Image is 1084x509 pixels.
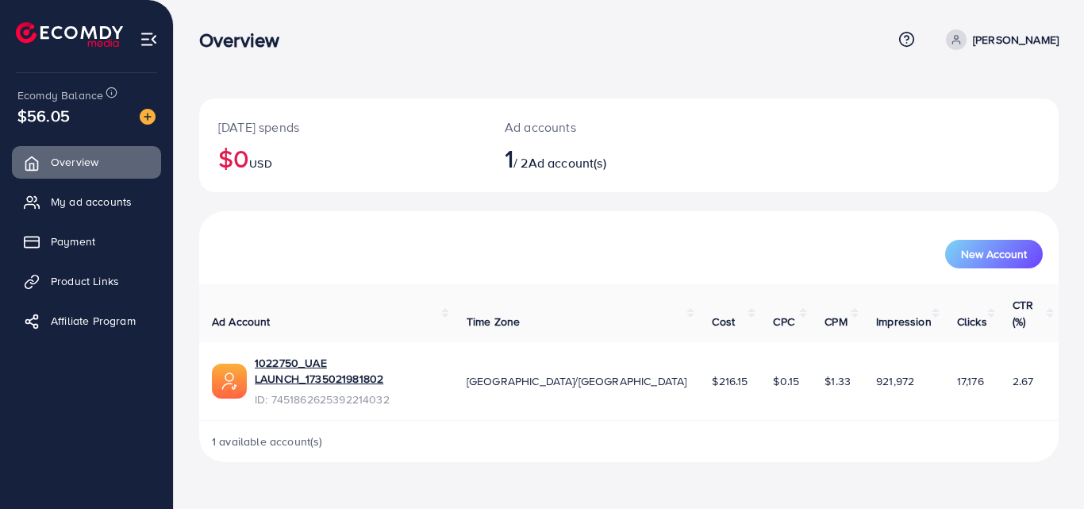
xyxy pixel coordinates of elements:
[249,156,271,172] span: USD
[140,30,158,48] img: menu
[712,373,748,389] span: $216.15
[51,233,95,249] span: Payment
[712,314,735,330] span: Cost
[12,146,161,178] a: Overview
[876,373,914,389] span: 921,972
[773,373,799,389] span: $0.15
[467,373,687,389] span: [GEOGRAPHIC_DATA]/[GEOGRAPHIC_DATA]
[255,355,441,388] a: 1022750_UAE LAUNCH_1735021981802
[505,140,513,176] span: 1
[51,194,132,210] span: My ad accounts
[505,143,682,173] h2: / 2
[218,118,467,137] p: [DATE] spends
[505,118,682,137] p: Ad accounts
[255,391,441,407] span: ID: 7451862625392214032
[876,314,932,330] span: Impression
[218,143,467,173] h2: $0
[12,305,161,337] a: Affiliate Program
[17,87,103,103] span: Ecomdy Balance
[940,29,1059,50] a: [PERSON_NAME]
[12,226,161,257] a: Payment
[212,314,271,330] span: Ad Account
[51,154,98,170] span: Overview
[140,109,156,125] img: image
[957,373,984,389] span: 17,176
[51,273,119,289] span: Product Links
[973,30,1059,49] p: [PERSON_NAME]
[825,373,851,389] span: $1.33
[1013,373,1034,389] span: 2.67
[51,313,136,329] span: Affiliate Program
[12,186,161,218] a: My ad accounts
[212,364,247,399] img: ic-ads-acc.e4c84228.svg
[16,22,123,47] img: logo
[529,154,606,172] span: Ad account(s)
[12,265,161,297] a: Product Links
[212,434,323,449] span: 1 available account(s)
[825,314,847,330] span: CPM
[957,314,987,330] span: Clicks
[773,314,794,330] span: CPC
[199,29,292,52] h3: Overview
[1013,297,1033,329] span: CTR (%)
[961,249,1027,260] span: New Account
[945,240,1043,268] button: New Account
[467,314,520,330] span: Time Zone
[17,104,70,127] span: $56.05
